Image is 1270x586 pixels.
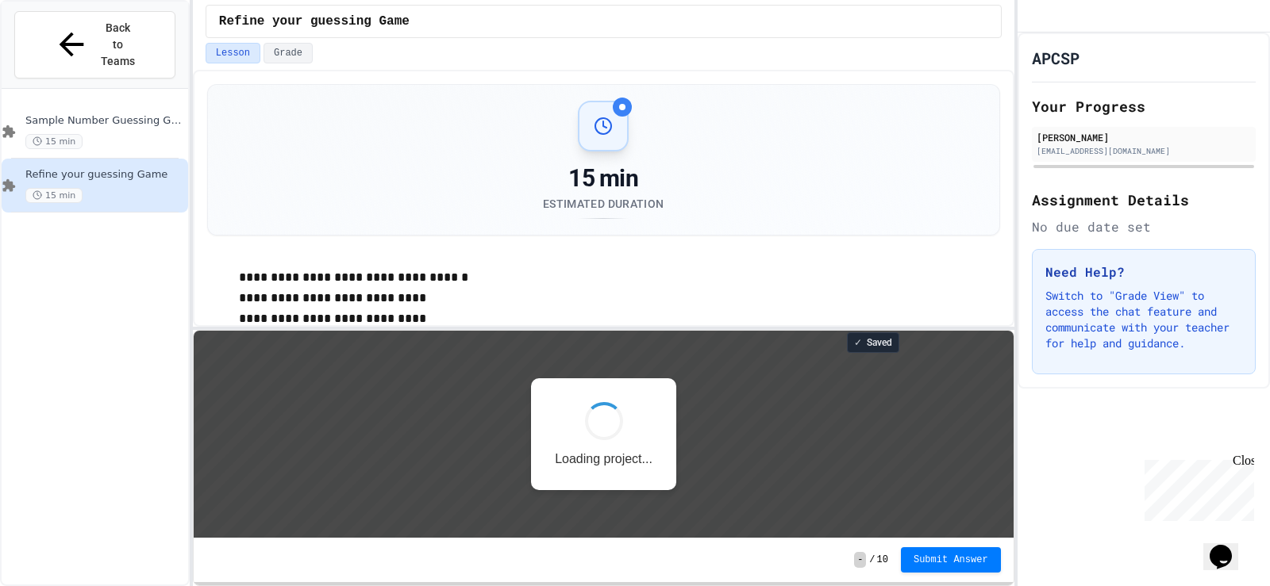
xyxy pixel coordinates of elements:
span: ✓ [854,336,862,349]
div: Estimated Duration [543,196,664,212]
span: - [854,552,866,568]
span: 15 min [25,188,83,203]
div: No due date set [1032,217,1256,236]
span: Back to Teams [99,20,137,70]
span: Submit Answer [914,553,988,566]
div: [PERSON_NAME] [1037,130,1251,144]
iframe: Snap! Programming Environment [194,331,1014,538]
div: 15 min [543,164,664,193]
span: Refine your guessing Game [25,168,185,182]
p: Switch to "Grade View" to access the chat feature and communicate with your teacher for help and ... [1045,288,1242,351]
div: [EMAIL_ADDRESS][DOMAIN_NAME] [1037,145,1251,157]
h1: APCSP [1032,47,1079,69]
div: Chat with us now!Close [6,6,110,101]
h2: Assignment Details [1032,189,1256,211]
h2: Your Progress [1032,95,1256,117]
button: Submit Answer [901,547,1001,573]
span: / [869,553,875,566]
button: Grade [264,43,313,63]
h3: Need Help? [1045,262,1242,282]
iframe: chat widget [1138,454,1254,521]
span: Sample Number Guessing Game [25,114,185,128]
button: Back to Teams [14,11,175,79]
button: Lesson [206,43,260,63]
iframe: chat widget [1203,523,1254,570]
span: Refine your guessing Game [219,12,410,31]
span: Saved [867,336,892,349]
span: 15 min [25,134,83,149]
span: 10 [877,553,888,566]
